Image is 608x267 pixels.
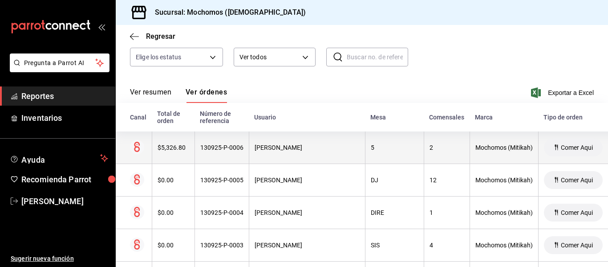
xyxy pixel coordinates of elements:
[146,32,175,41] span: Regresar
[429,114,464,121] div: Comensales
[557,242,596,249] span: Comer Aqui
[24,58,96,68] span: Pregunta a Parrot AI
[430,209,464,216] div: 1
[533,87,594,98] button: Exportar a Excel
[475,114,533,121] div: Marca
[11,254,108,263] span: Sugerir nueva función
[130,88,227,103] div: navigation tabs
[158,209,189,216] div: $0.00
[157,110,189,124] div: Total de orden
[200,144,243,151] div: 130925-P-0006
[200,177,243,184] div: 130925-P-0005
[371,177,418,184] div: DJ
[186,88,227,103] button: Ver órdenes
[130,114,146,121] div: Canal
[430,242,464,249] div: 4
[557,144,596,151] span: Comer Aqui
[371,242,418,249] div: SIS
[255,209,360,216] div: [PERSON_NAME]
[475,144,533,151] div: Mochomos (Mitikah)
[21,173,108,185] span: Recomienda Parrot
[370,114,418,121] div: Mesa
[255,242,360,249] div: [PERSON_NAME]
[430,144,464,151] div: 2
[200,110,243,124] div: Número de referencia
[255,144,360,151] div: [PERSON_NAME]
[475,177,533,184] div: Mochomos (Mitikah)
[158,177,189,184] div: $0.00
[557,177,596,184] span: Comer Aqui
[239,53,299,62] span: Ver todos
[543,114,603,121] div: Tipo de orden
[10,53,109,72] button: Pregunta a Parrot AI
[557,209,596,216] span: Comer Aqui
[130,88,171,103] button: Ver resumen
[6,65,109,74] a: Pregunta a Parrot AI
[158,242,189,249] div: $0.00
[475,242,533,249] div: Mochomos (Mitikah)
[21,153,97,164] span: Ayuda
[21,112,108,124] span: Inventarios
[21,90,108,102] span: Reportes
[21,195,108,207] span: [PERSON_NAME]
[130,32,175,41] button: Regresar
[347,48,408,66] input: Buscar no. de referencia
[148,7,306,18] h3: Sucursal: Mochomos ([DEMOGRAPHIC_DATA])
[254,114,360,121] div: Usuario
[255,177,360,184] div: [PERSON_NAME]
[98,23,105,30] button: open_drawer_menu
[475,209,533,216] div: Mochomos (Mitikah)
[371,144,418,151] div: 5
[371,209,418,216] div: DIRE
[158,144,189,151] div: $5,326.80
[136,53,181,62] span: Elige los estatus
[430,177,464,184] div: 12
[200,242,243,249] div: 130925-P-0003
[200,209,243,216] div: 130925-P-0004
